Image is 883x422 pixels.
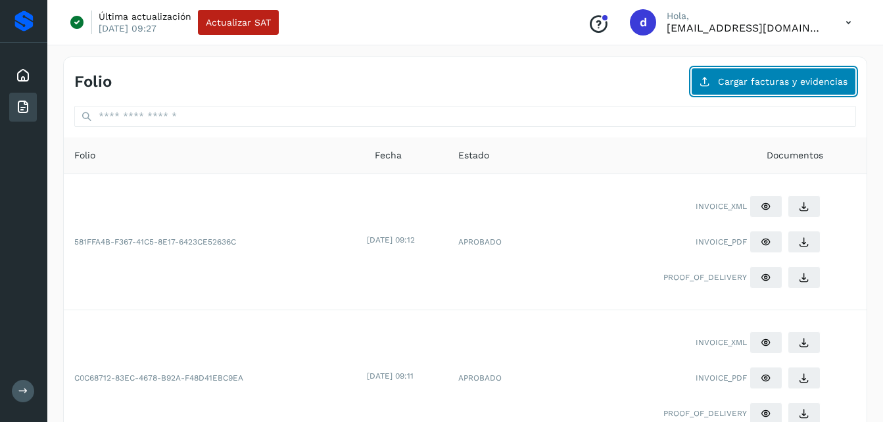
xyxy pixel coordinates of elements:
[99,22,156,34] p: [DATE] 09:27
[767,149,823,162] span: Documentos
[206,18,271,27] span: Actualizar SAT
[375,149,402,162] span: Fecha
[718,77,847,86] span: Cargar facturas y evidencias
[667,11,824,22] p: Hola,
[74,72,112,91] h4: Folio
[458,149,489,162] span: Estado
[667,22,824,34] p: direccion@temmsa.com.mx
[691,68,856,95] button: Cargar facturas y evidencias
[99,11,191,22] p: Última actualización
[696,236,747,248] span: INVOICE_PDF
[74,149,95,162] span: Folio
[696,372,747,384] span: INVOICE_PDF
[367,370,444,382] div: [DATE] 09:11
[198,10,279,35] button: Actualizar SAT
[696,337,747,348] span: INVOICE_XML
[64,174,364,310] td: 581FFA4B-F367-41C5-8E17-6423CE52636C
[663,408,747,419] span: PROOF_OF_DELIVERY
[367,234,444,246] div: [DATE] 09:12
[9,61,37,90] div: Inicio
[448,174,552,310] td: APROBADO
[696,200,747,212] span: INVOICE_XML
[9,93,37,122] div: Facturas
[663,271,747,283] span: PROOF_OF_DELIVERY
